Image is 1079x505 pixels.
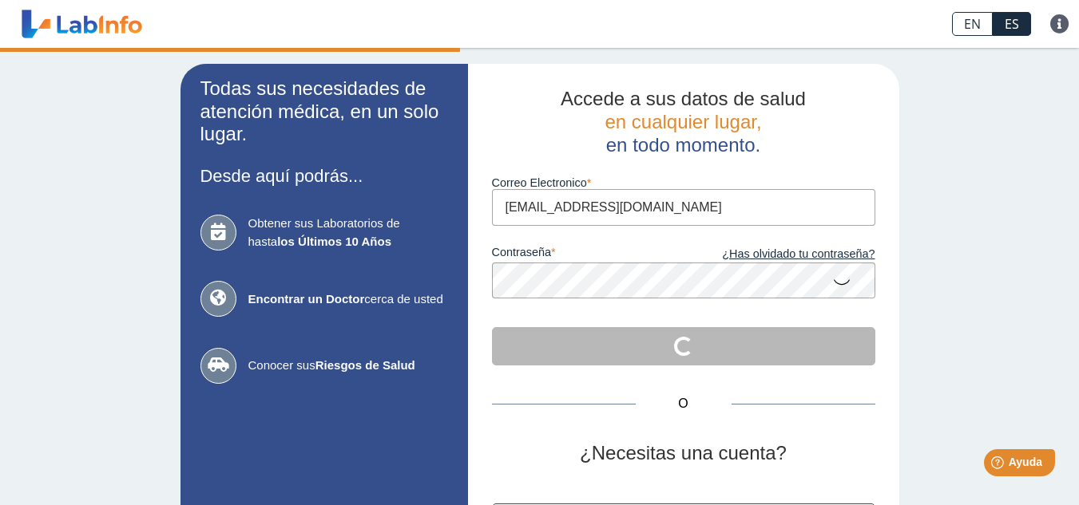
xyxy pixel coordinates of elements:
[605,111,761,132] span: en cualquier lugar,
[492,442,875,465] h2: ¿Necesitas una cuenta?
[636,394,732,413] span: O
[248,292,365,306] b: Encontrar un Doctor
[684,246,875,263] a: ¿Has olvidado tu contraseña?
[561,88,806,109] span: Accede a sus datos de salud
[248,215,448,251] span: Obtener sus Laboratorios de hasta
[248,290,448,309] span: cerca de usted
[937,443,1061,487] iframe: Help widget launcher
[200,77,448,146] h2: Todas sus necesidades de atención médica, en un solo lugar.
[993,12,1031,36] a: ES
[200,166,448,186] h3: Desde aquí podrás...
[492,246,684,263] label: contraseña
[952,12,993,36] a: EN
[606,134,760,156] span: en todo momento.
[315,358,415,372] b: Riesgos de Salud
[248,357,448,375] span: Conocer sus
[277,235,391,248] b: los Últimos 10 Años
[492,176,875,189] label: Correo Electronico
